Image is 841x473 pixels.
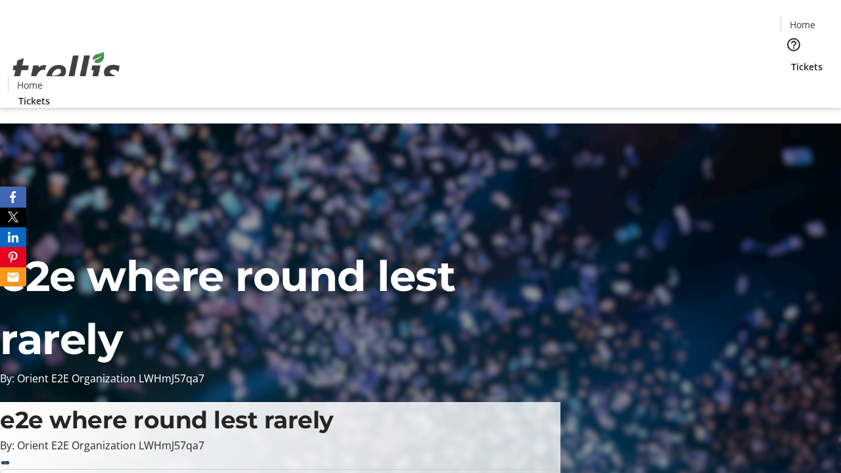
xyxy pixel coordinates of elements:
span: Tickets [791,60,823,74]
span: Home [790,18,815,32]
a: Home [9,78,51,92]
button: Cart [781,74,807,100]
a: Tickets [8,94,60,108]
span: Tickets [18,94,50,108]
a: Home [781,18,823,32]
button: Help [781,32,807,58]
span: Home [17,78,43,92]
a: Tickets [781,60,833,74]
img: Orient E2E Organization LWHmJ57qa7's Logo [8,37,125,103]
